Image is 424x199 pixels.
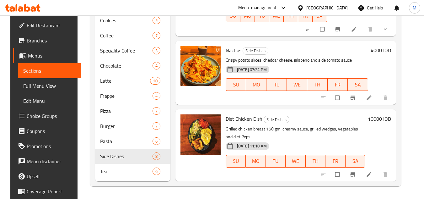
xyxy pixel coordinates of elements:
h6: 10000 IQD [368,114,391,123]
span: Menus [28,52,76,59]
svg: Show Choices [382,26,389,32]
span: TU [257,11,267,20]
span: Cookies [100,17,153,24]
span: Full Menu View [23,82,76,90]
button: SU [226,78,246,91]
button: show more [378,22,394,36]
button: FR [328,78,348,91]
div: Pizza7 [95,103,170,119]
span: MO [249,80,264,89]
span: Coffee [100,32,153,39]
div: Cookies5 [95,13,170,28]
a: Menus [13,48,81,63]
div: [GEOGRAPHIC_DATA] [306,4,348,11]
span: M [413,4,416,11]
span: Sections [23,67,76,75]
a: Edit Menu [18,93,81,108]
button: FR [298,10,313,22]
button: WE [269,10,284,22]
span: WE [272,11,281,20]
span: WE [289,80,305,89]
a: Promotions [13,139,81,154]
span: Diet Chicken Dish [226,114,262,124]
a: Menu disclaimer [13,154,81,169]
span: FR [330,80,346,89]
span: 7 [153,108,160,114]
span: Latte [100,77,150,85]
span: Chocolate [100,62,153,69]
a: Edit menu item [351,26,358,32]
a: Branches [13,33,81,48]
button: delete [378,168,394,181]
span: TH [310,80,325,89]
span: TU [269,80,284,89]
span: 5 [153,18,160,24]
a: Choice Groups [13,108,81,124]
span: SA [350,80,366,89]
span: Tea [100,168,153,175]
a: Edit menu item [366,95,373,101]
span: 3 [153,48,160,54]
span: [DATE] 11:10 AM [234,143,269,149]
div: Side Dishes8 [95,149,170,164]
div: items [150,77,160,85]
span: 10 [150,78,160,84]
button: sort-choices [301,22,316,36]
button: SA [346,155,366,168]
span: MO [248,157,263,166]
button: TH [284,10,298,22]
span: Coverage Report [27,188,76,195]
span: Side Dishes [100,152,153,160]
button: Branch-specific-item [331,22,346,36]
a: Coupons [13,124,81,139]
span: Pasta [100,137,153,145]
div: items [153,32,160,39]
div: Burger [100,122,153,130]
span: SA [348,157,363,166]
span: Upsell [27,173,76,180]
button: MO [246,78,266,91]
div: Speciality Coffee3 [95,43,170,58]
span: Edit Menu [23,97,76,105]
span: Select to update [331,92,345,104]
a: Sections [18,63,81,78]
a: Full Menu View [18,78,81,93]
div: items [153,122,160,130]
span: Choice Groups [27,112,76,120]
span: 8 [153,153,160,159]
span: TH [286,11,296,20]
div: items [153,17,160,24]
span: Menu disclaimer [27,158,76,165]
button: Branch-specific-item [346,91,361,105]
span: SU [228,157,243,166]
button: delete [378,91,394,105]
span: 6 [153,169,160,174]
img: Diet Chicken Dish [180,114,221,155]
button: SA [313,10,327,22]
a: Edit menu item [366,171,373,178]
button: WE [286,155,306,168]
a: Edit Restaurant [13,18,81,33]
button: MO [246,155,266,168]
button: MO [240,10,255,22]
span: [DATE] 07:24 PM [234,67,269,73]
span: Promotions [27,142,76,150]
span: 4 [153,63,160,69]
span: 4 [153,93,160,99]
div: Burger7 [95,119,170,134]
span: Nachos [226,46,241,55]
a: Coverage Report [13,184,81,199]
span: SA [315,11,325,20]
p: Crispy potato slices, cheddar cheese, jalapeno and side tomato sauce [226,56,368,64]
div: items [153,168,160,175]
span: 7 [153,123,160,129]
div: items [153,92,160,100]
button: TH [306,155,326,168]
div: Pizza [100,107,153,115]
